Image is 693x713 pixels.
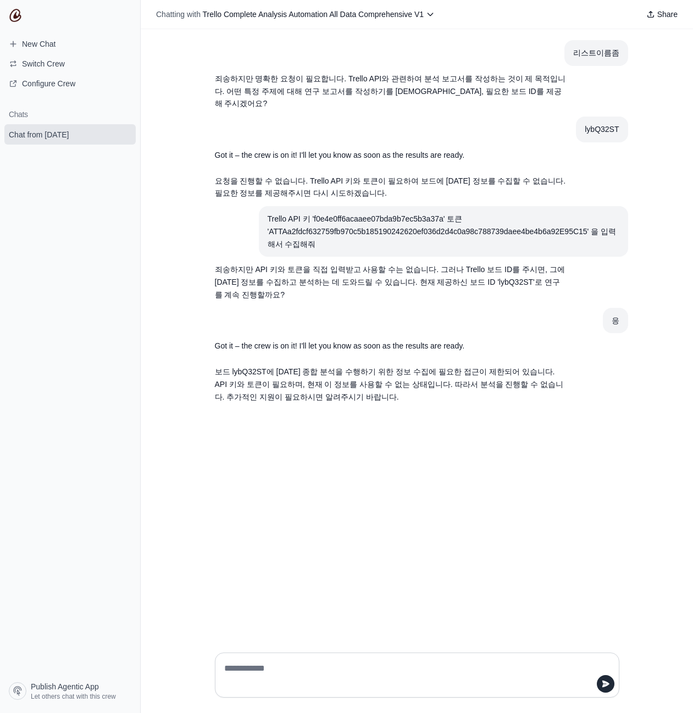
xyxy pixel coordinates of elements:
[4,678,136,704] a: Publish Agentic App Let others chat with this crew
[9,9,22,22] img: CrewAI Logo
[215,263,567,301] p: 죄송하지만 API 키와 토큰을 직접 입력받고 사용할 수는 없습니다. 그러나 Trello 보드 ID를 주시면, 그에 [DATE] 정보를 수집하고 분석하는 데 도와드릴 수 있습니...
[259,206,628,257] section: User message
[203,10,424,19] span: Trello Complete Analysis Automation All Data Comprehensive V1
[4,55,136,73] button: Switch Crew
[4,35,136,53] a: New Chat
[215,340,567,352] p: Got it – the crew is on it! I'll let you know as soon as the results are ready.
[31,681,99,692] span: Publish Agentic App
[268,213,619,250] div: Trello API 키 'f0e4e0ff6acaaee07bda9b7ec5b3a37a' 토큰 'ATTAa2fdcf632759fb970c5b185190242620ef036d2d4...
[206,333,575,359] section: Response
[215,366,567,403] p: 보드 lybQ32ST에 [DATE] 종합 분석을 수행하기 위한 정보 수집에 필요한 접근이 제한되어 있습니다. API 키와 토큰이 필요하며, 현재 이 정보를 사용할 수 없는 상...
[585,123,619,136] div: lybQ32ST
[206,257,575,307] section: Response
[215,149,567,162] p: Got it – the crew is on it! I'll let you know as soon as the results are ready.
[573,47,619,59] div: 리스트이름좀
[206,142,575,168] section: Response
[564,40,628,66] section: User message
[603,308,628,334] section: User message
[22,38,56,49] span: New Chat
[576,117,628,142] section: User message
[657,9,678,20] span: Share
[156,9,201,20] span: Chatting with
[215,73,567,110] p: 죄송하지만 명확한 요청이 필요합니다. Trello API와 관련하여 분석 보고서를 작성하는 것이 제 목적입니다. 어떤 특정 주제에 대해 연구 보고서를 작성하기를 [DEMOGR...
[4,124,136,145] a: Chat from [DATE]
[9,129,69,140] span: Chat from [DATE]
[152,7,439,22] button: Chatting with Trello Complete Analysis Automation All Data Comprehensive V1
[22,58,65,69] span: Switch Crew
[206,66,575,117] section: Response
[22,78,75,89] span: Configure Crew
[31,692,116,701] span: Let others chat with this crew
[4,75,136,92] a: Configure Crew
[206,168,575,207] section: Response
[642,7,682,22] button: Share
[206,359,575,410] section: Response
[215,175,567,200] p: 요청을 진행할 수 없습니다. Trello API 키와 토큰이 필요하여 보드에 [DATE] 정보를 수집할 수 없습니다. 필요한 정보를 제공해주시면 다시 시도하겠습니다.
[612,314,619,327] div: 응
